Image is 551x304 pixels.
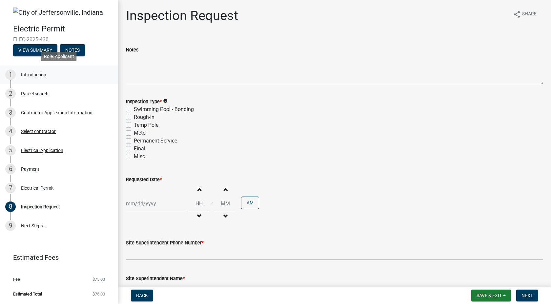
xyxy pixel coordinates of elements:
div: Parcel search [21,91,49,96]
span: $75.00 [92,292,105,296]
img: City of Jeffersonville, Indiana [13,8,103,17]
h1: Inspection Request [126,8,238,24]
label: Meter [134,129,147,137]
label: Inspection Type [126,100,162,104]
div: 4 [5,126,16,137]
div: Introduction [21,72,46,77]
div: 1 [5,69,16,80]
input: Hours [189,197,210,210]
wm-modal-confirm: Summary [13,48,57,53]
label: Permanent Service [134,137,177,145]
span: Back [136,293,148,298]
div: Select contractor [21,129,56,134]
label: Temp Pole [134,121,158,129]
div: Payment [21,167,39,171]
label: Site Superintendent Phone Number [126,241,204,245]
button: Next [516,290,538,301]
div: : [210,200,215,208]
span: ELEC-2025-430 [13,36,105,43]
div: 7 [5,183,16,193]
h4: Electric Permit [13,24,113,34]
label: Swimming Pool - Bonding [134,105,194,113]
button: shareShare [508,8,542,21]
div: Electrical Permit [21,186,54,190]
div: Electrical Application [21,148,63,153]
button: Notes [60,44,85,56]
span: Save & Exit [477,293,502,298]
wm-modal-confirm: Notes [60,48,85,53]
div: Role: Applicant [41,52,77,61]
label: Notes [126,48,138,52]
span: $75.00 [92,277,105,281]
input: Minutes [215,197,236,210]
button: Back [131,290,153,301]
button: View Summary [13,44,57,56]
span: Next [521,293,533,298]
label: Requested Date [126,178,162,182]
div: Inspection Request [21,204,60,209]
button: AM [241,197,259,209]
div: 5 [5,145,16,156]
span: Share [522,10,537,18]
span: Fee [13,277,20,281]
input: mm/dd/yyyy [126,197,186,210]
a: Estimated Fees [5,251,108,264]
div: 8 [5,201,16,212]
span: Estimated Total [13,292,42,296]
div: Contractor Application Information [21,110,92,115]
div: 3 [5,107,16,118]
div: 9 [5,220,16,231]
i: info [163,99,168,103]
div: 2 [5,88,16,99]
label: Misc [134,153,145,161]
label: Site Superintendent Name [126,276,185,281]
label: Rough-in [134,113,154,121]
button: Save & Exit [471,290,511,301]
div: 6 [5,164,16,174]
label: Final [134,145,145,153]
i: share [513,10,521,18]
